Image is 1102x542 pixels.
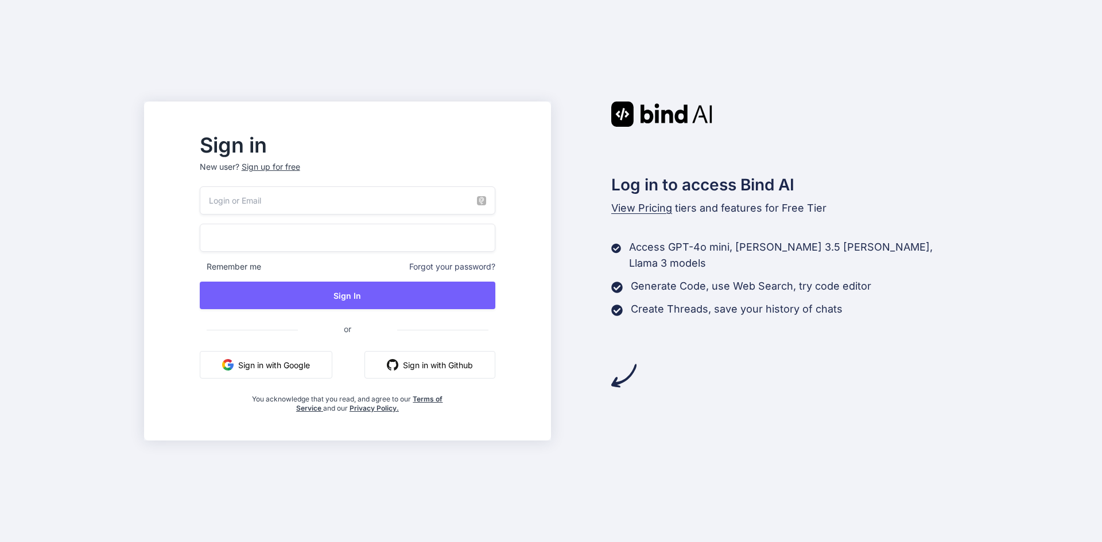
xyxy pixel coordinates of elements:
[350,404,399,412] a: Privacy Policy.
[631,301,843,317] p: Create Threads, save your history of chats
[200,282,495,309] button: Sign In
[364,351,495,379] button: Sign in with Github
[611,202,672,214] span: View Pricing
[629,239,958,271] p: Access GPT-4o mini, [PERSON_NAME] 3.5 [PERSON_NAME], Llama 3 models
[611,363,637,388] img: arrow
[409,261,495,272] span: Forgot your password?
[611,102,712,127] img: Bind AI logo
[200,261,261,272] span: Remember me
[631,278,871,294] p: Generate Code, use Web Search, try code editor
[387,359,398,371] img: github
[200,351,332,379] button: Sign in with Google
[611,173,958,197] h2: Log in to access Bind AI
[222,359,234,371] img: google
[249,388,447,413] div: You acknowledge that you read, and agree to our and our
[200,161,495,186] p: New user?
[200,186,495,215] input: Login or Email
[200,136,495,154] h2: Sign in
[242,161,300,173] div: Sign up for free
[296,395,443,412] a: Terms of Service
[298,315,397,343] span: or
[611,200,958,216] p: tiers and features for Free Tier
